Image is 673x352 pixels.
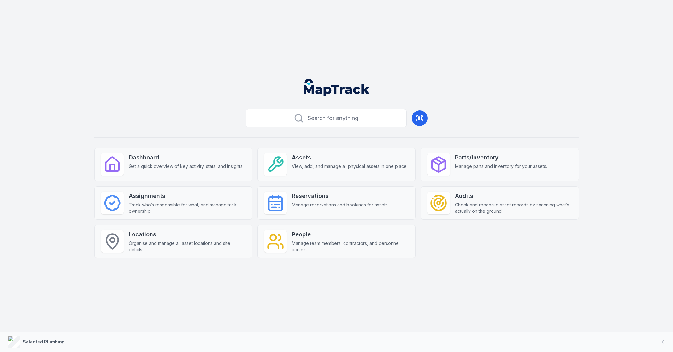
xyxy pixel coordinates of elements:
span: Manage reservations and bookings for assets. [292,202,389,208]
nav: Global [293,79,380,96]
strong: Selected Plumbing [23,339,65,344]
span: Manage team members, contractors, and personnel access. [292,240,409,253]
span: Search for anything [308,114,358,123]
span: Manage parts and inventory for your assets. [455,163,547,170]
a: AssignmentsTrack who’s responsible for what, and manage task ownership. [94,186,252,220]
a: PeopleManage team members, contractors, and personnel access. [257,225,416,258]
strong: Parts/Inventory [455,153,547,162]
a: DashboardGet a quick overview of key activity, stats, and insights. [94,148,252,181]
a: AuditsCheck and reconcile asset records by scanning what’s actually on the ground. [421,186,579,220]
span: Organise and manage all asset locations and site details. [129,240,246,253]
span: Get a quick overview of key activity, stats, and insights. [129,163,244,170]
button: Search for anything [246,109,407,127]
strong: Locations [129,230,246,239]
strong: Audits [455,192,572,200]
a: LocationsOrganise and manage all asset locations and site details. [94,225,252,258]
span: Check and reconcile asset records by scanning what’s actually on the ground. [455,202,572,214]
strong: Reservations [292,192,389,200]
a: AssetsView, add, and manage all physical assets in one place. [257,148,416,181]
span: Track who’s responsible for what, and manage task ownership. [129,202,246,214]
span: View, add, and manage all physical assets in one place. [292,163,408,170]
strong: Assets [292,153,408,162]
strong: People [292,230,409,239]
strong: Assignments [129,192,246,200]
a: ReservationsManage reservations and bookings for assets. [257,186,416,220]
a: Parts/InventoryManage parts and inventory for your assets. [421,148,579,181]
strong: Dashboard [129,153,244,162]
